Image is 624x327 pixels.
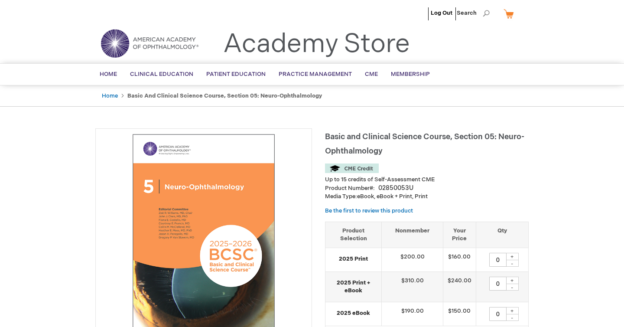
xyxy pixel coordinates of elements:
span: Search [457,4,490,22]
td: $200.00 [382,248,443,271]
strong: Basic and Clinical Science Course, Section 05: Neuro-Ophthalmology [127,92,322,99]
div: + [506,253,519,260]
th: Product Selection [325,222,382,248]
div: - [506,260,519,267]
a: Be the first to review this product [325,207,413,214]
img: CME Credit [325,163,379,173]
strong: 2025 Print + eBook [330,279,377,295]
th: Your Price [443,222,476,248]
a: Academy Store [223,29,410,60]
strong: Product Number [325,185,375,192]
td: $160.00 [443,248,476,271]
div: 02850053U [378,184,413,193]
th: Qty [476,222,528,248]
p: eBook, eBook + Print, Print [325,193,529,201]
span: Membership [391,71,430,78]
input: Qty [489,307,507,321]
td: $150.00 [443,302,476,326]
span: Basic and Clinical Science Course, Section 05: Neuro-Ophthalmology [325,132,524,156]
td: $310.00 [382,271,443,302]
a: Log Out [431,10,452,16]
input: Qty [489,253,507,267]
span: Practice Management [279,71,352,78]
div: - [506,314,519,321]
strong: 2025 Print [330,255,377,263]
li: Up to 15 credits of Self-Assessment CME [325,176,529,184]
div: - [506,284,519,291]
div: + [506,277,519,284]
a: Home [102,92,118,99]
th: Nonmember [382,222,443,248]
input: Qty [489,277,507,291]
span: Clinical Education [130,71,193,78]
td: $240.00 [443,271,476,302]
span: Patient Education [206,71,266,78]
span: Home [100,71,117,78]
strong: Media Type: [325,193,357,200]
td: $190.00 [382,302,443,326]
div: + [506,307,519,314]
span: CME [365,71,378,78]
strong: 2025 eBook [330,309,377,317]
